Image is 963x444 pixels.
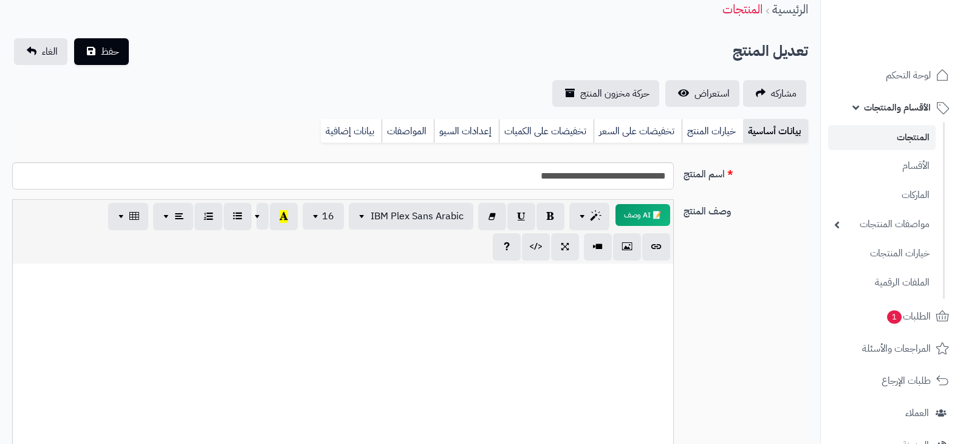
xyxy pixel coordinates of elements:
[682,119,743,143] a: خيارات المنتج
[828,366,956,395] a: طلبات الإرجاع
[828,270,936,296] a: الملفات الرقمية
[382,119,434,143] a: المواصفات
[828,241,936,267] a: خيارات المنتجات
[594,119,682,143] a: تخفيضات على السعر
[828,182,936,208] a: الماركات
[743,80,806,107] a: مشاركه
[743,119,808,143] a: بيانات أساسية
[371,209,464,224] span: IBM Plex Sans Arabic
[694,86,730,101] span: استعراض
[733,39,808,64] h2: تعديل المنتج
[321,119,382,143] a: بيانات إضافية
[828,334,956,363] a: المراجعات والأسئلة
[499,119,594,143] a: تخفيضات على الكميات
[434,119,499,143] a: إعدادات السيو
[303,203,344,230] button: 16
[828,61,956,90] a: لوحة التحكم
[828,211,936,237] a: مواصفات المنتجات
[679,162,813,182] label: اسم المنتج
[615,204,670,226] button: 📝 AI وصف
[322,209,334,224] span: 16
[905,405,929,422] span: العملاء
[864,99,931,116] span: الأقسام والمنتجات
[828,125,936,150] a: المنتجات
[886,67,931,84] span: لوحة التحكم
[74,38,129,65] button: حفظ
[828,153,936,179] a: الأقسام
[771,86,797,101] span: مشاركه
[828,398,956,428] a: العملاء
[42,44,58,59] span: الغاء
[665,80,739,107] a: استعراض
[887,310,902,324] span: 1
[886,308,931,325] span: الطلبات
[882,372,931,389] span: طلبات الإرجاع
[828,302,956,331] a: الطلبات1
[101,44,119,59] span: حفظ
[580,86,649,101] span: حركة مخزون المنتج
[14,38,67,65] a: الغاء
[552,80,659,107] a: حركة مخزون المنتج
[679,199,813,219] label: وصف المنتج
[862,340,931,357] span: المراجعات والأسئلة
[349,203,473,230] button: IBM Plex Sans Arabic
